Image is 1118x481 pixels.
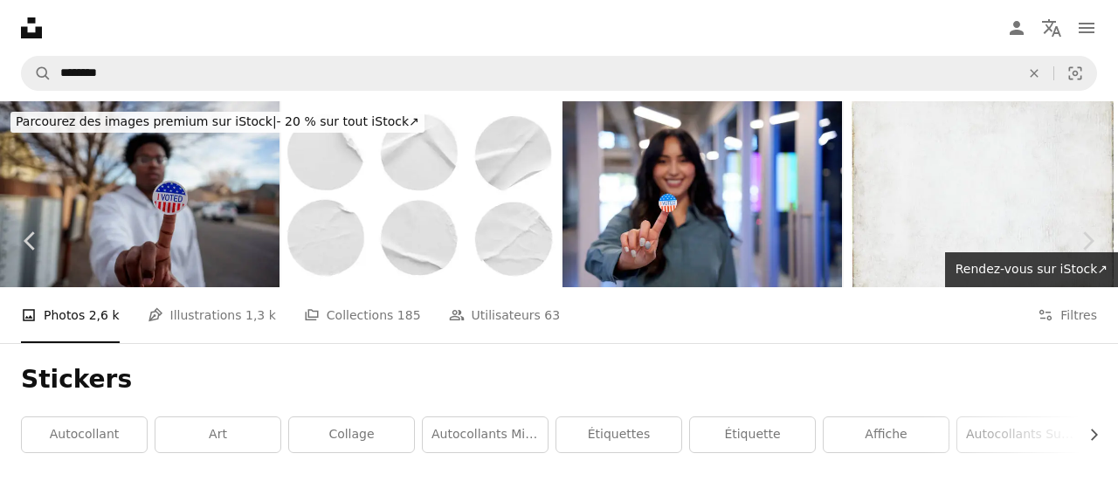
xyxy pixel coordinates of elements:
[1078,417,1097,452] button: faire défiler la liste vers la droite
[22,57,52,90] button: Rechercher sur Unsplash
[397,306,421,325] span: 185
[544,306,560,325] span: 63
[956,262,1108,276] span: Rendez-vous sur iStock ↗
[245,306,276,325] span: 1,3 k
[556,417,681,452] a: Étiquettes
[562,101,842,287] img: Jeune femme hispanique d’une vingtaine d’années affichant fièrement son autocollant J’ai voté dan...
[449,287,561,343] a: Utilisateurs 63
[423,417,548,452] a: Autocollants mignons
[690,417,815,452] a: étiquette
[1038,287,1097,343] button: Filtres
[945,252,1118,287] a: Rendez-vous sur iStock↗
[289,417,414,452] a: collage
[1015,57,1053,90] button: Effacer
[21,17,42,38] a: Accueil — Unsplash
[957,417,1082,452] a: autocollants sur ordinateur portable
[304,287,421,343] a: Collections 185
[16,114,419,128] span: - 20 % sur tout iStock ↗
[1034,10,1069,45] button: Langue
[21,56,1097,91] form: Rechercher des visuels sur tout le site
[1054,57,1096,90] button: Recherche de visuels
[824,417,949,452] a: affiche
[16,114,277,128] span: Parcourez des images premium sur iStock |
[999,10,1034,45] a: Connexion / S’inscrire
[1057,157,1118,325] a: Suivant
[1069,10,1104,45] button: Menu
[22,417,147,452] a: autocollant
[148,287,276,343] a: Illustrations 1,3 k
[155,417,280,452] a: art
[281,101,561,287] img: Collection blanche d’étiquette d’autocollant de papier rond blanc d’isolement sur le fond blanc a...
[21,364,1097,395] h1: Stickers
